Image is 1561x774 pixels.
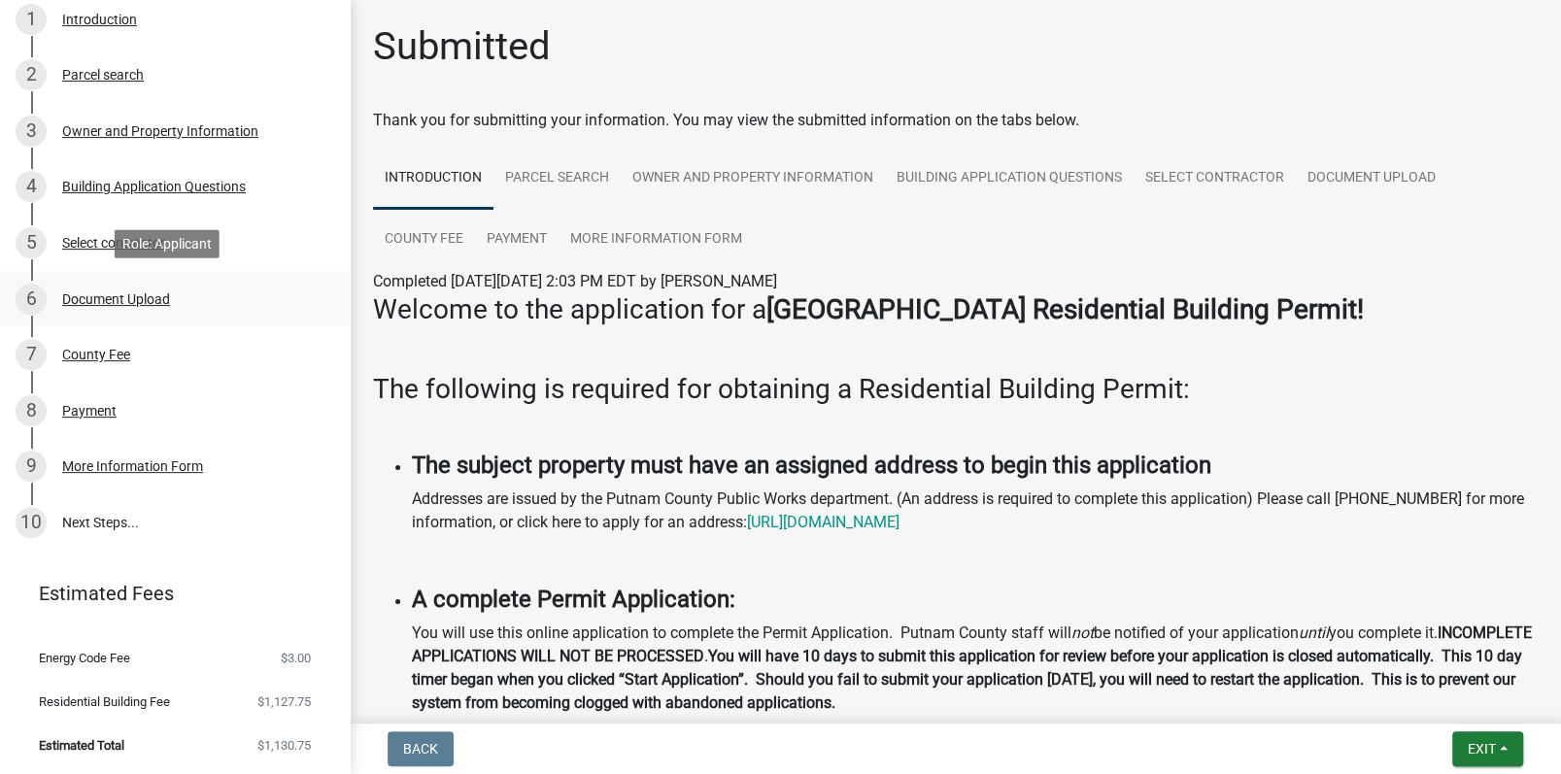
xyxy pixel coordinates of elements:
a: Owner and Property Information [621,148,885,210]
span: $1,127.75 [257,695,311,708]
i: until [1299,623,1329,642]
div: Parcel search [62,68,144,82]
a: Parcel search [493,148,621,210]
div: 5 [16,227,47,258]
div: County Fee [62,348,130,361]
p: You will use this online application to complete the Permit Application. Putnam County staff will... [412,622,1538,715]
a: Building Application Questions [885,148,1134,210]
div: 6 [16,284,47,315]
div: 4 [16,171,47,202]
div: 3 [16,116,47,147]
strong: A complete Permit Application: [412,586,735,613]
div: 2 [16,59,47,90]
div: Building Application Questions [62,180,246,193]
a: [URL][DOMAIN_NAME] [747,513,899,531]
a: Document Upload [1296,148,1447,210]
div: Document Upload [62,292,170,306]
div: 8 [16,395,47,426]
p: Addresses are issued by the Putnam County Public Works department. (An address is required to com... [412,488,1538,534]
div: 10 [16,507,47,538]
div: Introduction [62,13,137,26]
span: Back [403,741,438,757]
div: Select contractor [62,236,165,250]
div: 1 [16,4,47,35]
strong: The subject property must have an assigned address to begin this application [412,452,1211,479]
span: Residential Building Fee [39,695,170,708]
span: Estimated Total [39,739,124,752]
span: Completed [DATE][DATE] 2:03 PM EDT by [PERSON_NAME] [373,272,777,290]
strong: You will have 10 days to submit this application for review before your application is closed aut... [412,647,1522,712]
span: $3.00 [281,652,311,664]
div: Role: Applicant [115,229,220,257]
a: Introduction [373,148,493,210]
h3: The following is required for obtaining a Residential Building Permit: [373,373,1538,406]
a: More Information Form [559,209,754,271]
div: Payment [62,404,117,418]
h1: Submitted [373,23,551,70]
span: Energy Code Fee [39,652,130,664]
i: not [1071,623,1094,642]
div: 9 [16,451,47,482]
a: Estimated Fees [16,574,319,613]
div: More Information Form [62,459,203,473]
div: Owner and Property Information [62,124,258,138]
strong: [GEOGRAPHIC_DATA] Residential Building Permit! [766,293,1364,325]
a: County Fee [373,209,475,271]
a: Select contractor [1134,148,1296,210]
div: Thank you for submitting your information. You may view the submitted information on the tabs below. [373,109,1538,132]
span: Exit [1468,741,1496,757]
button: Exit [1452,731,1523,766]
button: Back [388,731,454,766]
strong: INCOMPLETE APPLICATIONS WILL NOT BE PROCESSED [412,623,1532,665]
span: $1,130.75 [257,739,311,752]
div: 7 [16,339,47,370]
h3: Welcome to the application for a [373,293,1538,326]
a: Payment [475,209,559,271]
